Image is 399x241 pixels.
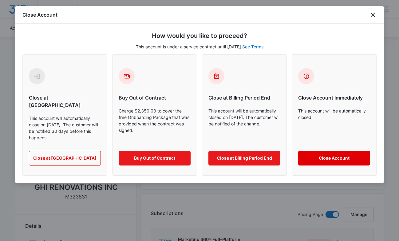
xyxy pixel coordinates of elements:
[208,94,280,101] h6: Close at Billing Period End
[298,108,370,141] p: This account will be automatically closed.
[29,94,101,109] h6: Close at [GEOGRAPHIC_DATA]
[298,151,370,165] button: Close Account
[208,108,280,141] p: This account will be automatically closed on [DATE]. The customer will be notified of the change.
[298,94,370,101] h6: Close Account Immediately
[119,151,191,165] button: Buy Out of Contract
[29,115,101,141] p: This account will automatically close on [DATE]. The customer will be notified 30 days before thi...
[119,108,191,141] p: Charge $2,350.00 to cover the free Onboarding Package that was provided when the contract was sig...
[119,94,191,101] h6: Buy Out of Contract
[29,151,101,165] button: Close at [GEOGRAPHIC_DATA]
[22,31,377,40] h5: How would you like to proceed?
[369,11,377,18] button: close
[242,44,263,49] a: See Terms
[22,43,377,50] p: This account is under a service contract until [DATE].
[22,11,57,18] h1: Close Account
[208,151,280,165] button: Close at Billing Period End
